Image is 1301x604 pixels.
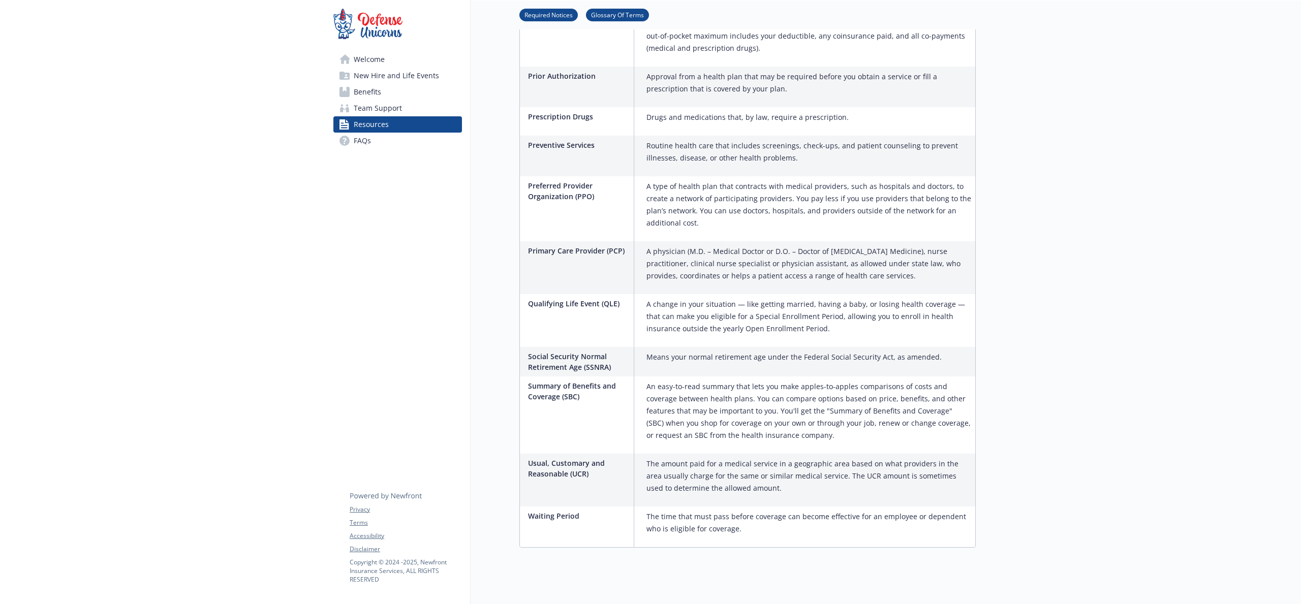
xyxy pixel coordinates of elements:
span: Team Support [354,100,402,116]
span: Welcome [354,51,385,68]
p: Routine health care that includes screenings, check-ups, and patient counseling to prevent illnes... [646,140,971,164]
p: Primary Care Provider (PCP) [528,245,630,256]
p: A type of health plan that contracts with medical providers, such as hospitals and doctors, to cr... [646,180,971,229]
a: Accessibility [350,531,461,541]
a: Glossary Of Terms [586,10,649,19]
p: Preferred Provider Organization (PPO) [528,180,630,202]
p: An easy-to-read summary that lets you make apples-to-apples comparisons of costs and coverage bet... [646,380,971,441]
p: Qualifying Life Event (QLE) [528,298,630,309]
p: Waiting Period [528,511,630,521]
p: Means your normal retirement age under the Federal Social Security Act, as amended. [646,351,942,363]
a: Welcome [333,51,462,68]
a: Terms [350,518,461,527]
p: Preventive Services [528,140,630,150]
p: A physician (M.D. – Medical Doctor or D.O. – Doctor of [MEDICAL_DATA] Medicine), nurse practition... [646,245,971,282]
p: Summary of Benefits and Coverage (SBC) [528,380,630,402]
a: Disclaimer [350,545,461,554]
a: FAQs [333,133,462,149]
a: Privacy [350,505,461,514]
p: A change in your situation — like getting married, having a baby, or losing health coverage — tha... [646,298,971,335]
a: New Hire and Life Events [333,68,462,84]
span: New Hire and Life Events [354,68,439,84]
a: Required Notices [519,10,578,19]
p: Prescription Drugs [528,111,630,122]
span: Benefits [354,84,381,100]
p: Social Security Normal Retirement Age (SSNRA) [528,351,630,372]
p: The time that must pass before coverage can become effective for an employee or dependent who is ... [646,511,971,535]
p: The maximum amount a member would have to pay out of their pocket for medical expenses for the ye... [646,6,971,54]
a: Resources [333,116,462,133]
p: Usual, Customary and Reasonable (UCR) [528,458,630,479]
span: Resources [354,116,389,133]
span: FAQs [354,133,371,149]
p: Prior Authorization [528,71,630,81]
a: Benefits [333,84,462,100]
p: Drugs and medications that, by law, require a prescription. [646,111,849,123]
a: Team Support [333,100,462,116]
p: The amount paid for a medical service in a geographic area based on what providers in the area us... [646,458,971,494]
p: Approval from a health plan that may be required before you obtain a service or fill a prescripti... [646,71,971,95]
p: Copyright © 2024 - 2025 , Newfront Insurance Services, ALL RIGHTS RESERVED [350,558,461,584]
